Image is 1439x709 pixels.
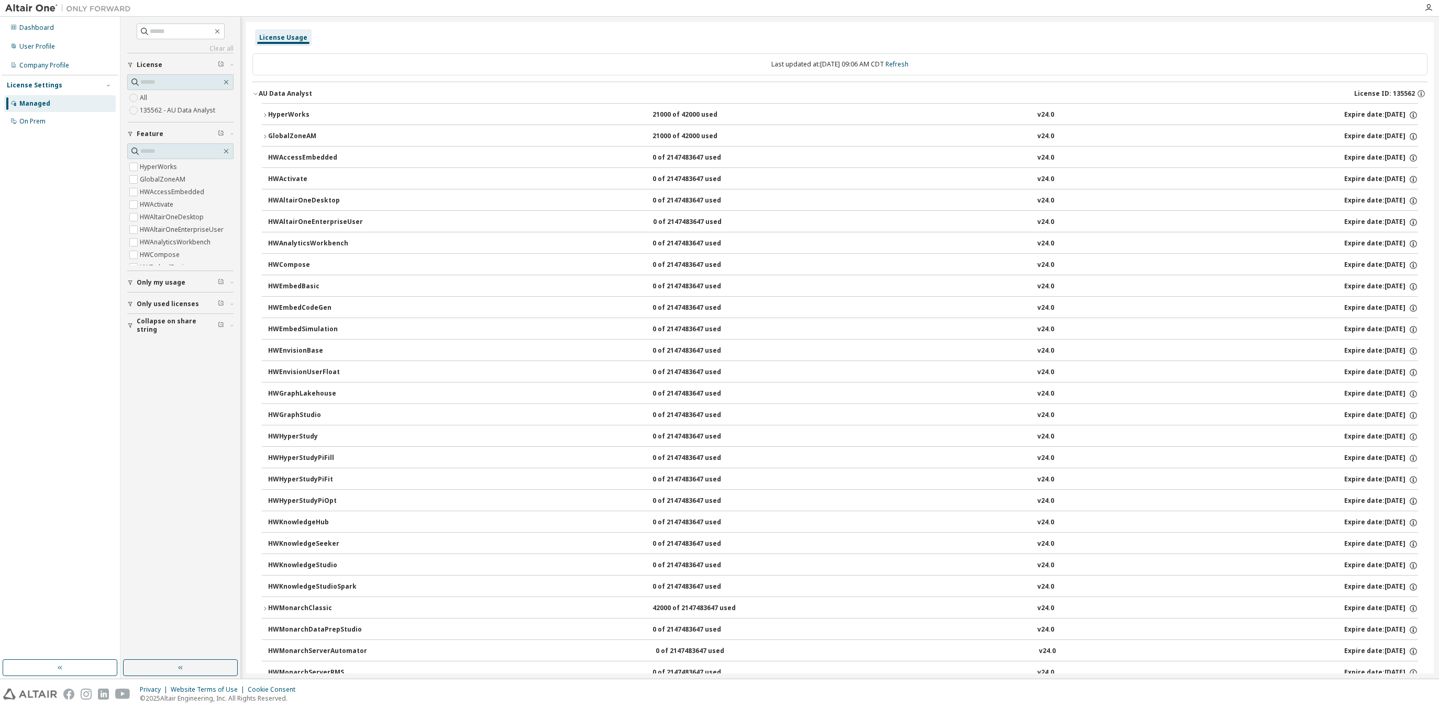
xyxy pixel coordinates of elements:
[268,175,362,184] div: HWActivate
[218,130,224,138] span: Clear filter
[652,475,747,485] div: 0 of 2147483647 used
[140,92,149,104] label: All
[268,576,1418,599] button: HWKnowledgeStudioSpark0 of 2147483647 usedv24.0Expire date:[DATE]
[1037,625,1054,635] div: v24.0
[137,317,218,334] span: Collapse on share string
[268,318,1418,341] button: HWEmbedSimulation0 of 2147483647 usedv24.0Expire date:[DATE]
[1344,497,1418,506] div: Expire date: [DATE]
[1344,389,1418,399] div: Expire date: [DATE]
[1037,604,1054,613] div: v24.0
[252,82,1427,105] button: AU Data AnalystLicense ID: 135562
[5,3,136,14] img: Altair One
[652,389,747,399] div: 0 of 2147483647 used
[652,454,747,463] div: 0 of 2147483647 used
[7,81,62,89] div: License Settings
[140,161,179,173] label: HyperWorks
[1344,454,1418,463] div: Expire date: [DATE]
[1037,497,1054,506] div: v24.0
[652,153,747,163] div: 0 of 2147483647 used
[262,125,1418,148] button: GlobalZoneAM21000 of 42000 usedv24.0Expire date:[DATE]
[652,175,747,184] div: 0 of 2147483647 used
[1344,518,1418,527] div: Expire date: [DATE]
[140,223,226,236] label: HWAltairOneEnterpriseUser
[268,539,362,549] div: HWKnowledgeSeeker
[1344,432,1418,442] div: Expire date: [DATE]
[268,282,362,291] div: HWEmbedBasic
[1037,539,1054,549] div: v24.0
[252,53,1427,75] div: Last updated at: [DATE] 09:06 AM CDT
[1037,282,1054,291] div: v24.0
[127,292,234,316] button: Only used licenses
[140,186,206,198] label: HWAccessEmbedded
[140,104,217,117] label: 135562 - AU Data Analyst
[268,153,362,163] div: HWAccessEmbedded
[652,368,747,377] div: 0 of 2147483647 used
[268,432,362,442] div: HWHyperStudy
[268,647,367,656] div: HWMonarchServerAutomator
[1344,346,1418,356] div: Expire date: [DATE]
[1344,582,1418,592] div: Expire date: [DATE]
[137,130,163,138] span: Feature
[1037,475,1054,485] div: v24.0
[268,147,1418,170] button: HWAccessEmbedded0 of 2147483647 usedv24.0Expire date:[DATE]
[248,685,302,694] div: Cookie Consent
[268,346,362,356] div: HWEnvisionBase
[1344,132,1418,141] div: Expire date: [DATE]
[652,539,747,549] div: 0 of 2147483647 used
[268,404,1418,427] button: HWGraphStudio0 of 2147483647 usedv24.0Expire date:[DATE]
[1037,218,1054,227] div: v24.0
[652,110,747,120] div: 21000 of 42000 used
[268,625,362,635] div: HWMonarchDataPrepStudio
[140,685,171,694] div: Privacy
[268,668,362,678] div: HWMonarchServerRMS
[652,561,747,570] div: 0 of 2147483647 used
[218,278,224,287] span: Clear filter
[268,275,1418,298] button: HWEmbedBasic0 of 2147483647 usedv24.0Expire date:[DATE]
[652,303,747,313] div: 0 of 2147483647 used
[3,689,57,700] img: altair_logo.svg
[656,647,750,656] div: 0 of 2147483647 used
[1344,561,1418,570] div: Expire date: [DATE]
[1037,153,1054,163] div: v24.0
[127,122,234,145] button: Feature
[652,282,747,291] div: 0 of 2147483647 used
[1037,132,1054,141] div: v24.0
[268,325,362,334] div: HWEmbedSimulation
[1037,346,1054,356] div: v24.0
[1344,604,1418,613] div: Expire date: [DATE]
[268,382,1418,406] button: HWGraphLakehouse0 of 2147483647 usedv24.0Expire date:[DATE]
[268,425,1418,448] button: HWHyperStudy0 of 2147483647 usedv24.0Expire date:[DATE]
[137,61,162,69] span: License
[268,640,1418,663] button: HWMonarchServerAutomator0 of 2147483647 usedv24.0Expire date:[DATE]
[268,254,1418,277] button: HWCompose0 of 2147483647 usedv24.0Expire date:[DATE]
[268,368,362,377] div: HWEnvisionUserFloat
[262,104,1418,127] button: HyperWorks21000 of 42000 usedv24.0Expire date:[DATE]
[1344,110,1418,120] div: Expire date: [DATE]
[268,618,1418,642] button: HWMonarchDataPrepStudio0 of 2147483647 usedv24.0Expire date:[DATE]
[98,689,109,700] img: linkedin.svg
[1344,539,1418,549] div: Expire date: [DATE]
[1037,389,1054,399] div: v24.0
[19,61,69,70] div: Company Profile
[19,24,54,32] div: Dashboard
[885,60,909,69] a: Refresh
[1344,368,1418,377] div: Expire date: [DATE]
[140,694,302,703] p: © 2025 Altair Engineering, Inc. All Rights Reserved.
[140,211,206,223] label: HWAltairOneDesktop
[1037,175,1054,184] div: v24.0
[1344,261,1418,270] div: Expire date: [DATE]
[268,211,1418,234] button: HWAltairOneEnterpriseUser0 of 2147483647 usedv24.0Expire date:[DATE]
[652,325,747,334] div: 0 of 2147483647 used
[1344,175,1418,184] div: Expire date: [DATE]
[140,236,213,249] label: HWAnalyticsWorkbench
[268,554,1418,577] button: HWKnowledgeStudio0 of 2147483647 usedv24.0Expire date:[DATE]
[652,668,747,678] div: 0 of 2147483647 used
[218,61,224,69] span: Clear filter
[1344,196,1418,206] div: Expire date: [DATE]
[1037,432,1054,442] div: v24.0
[259,89,312,98] div: AU Data Analyst
[1344,647,1418,656] div: Expire date: [DATE]
[652,411,747,420] div: 0 of 2147483647 used
[268,561,362,570] div: HWKnowledgeStudio
[268,497,362,506] div: HWHyperStudyPiOpt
